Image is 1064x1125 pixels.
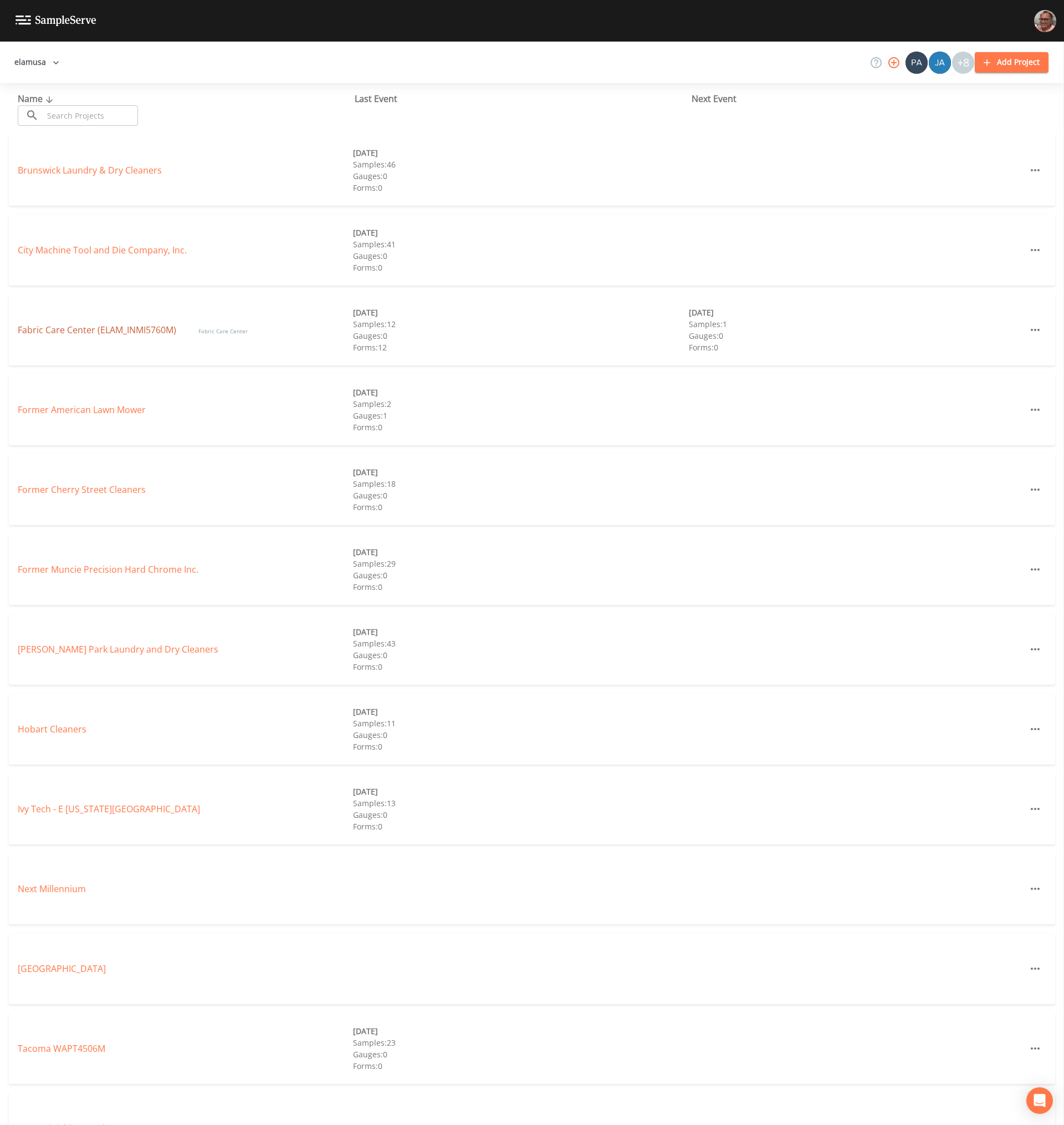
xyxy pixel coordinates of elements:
div: Gauges: 0 [353,1048,688,1060]
img: de60428fbf029cf3ba8fe1992fc15c16 [929,52,951,74]
div: Forms: 0 [689,342,1024,353]
div: [DATE] [689,307,1024,318]
div: Samples: 12 [353,318,688,330]
div: Samples: 46 [353,159,688,170]
img: 642d39ac0e0127a36d8cdbc932160316 [906,52,928,74]
div: Forms: 0 [353,821,688,832]
div: Gauges: 0 [353,490,688,501]
div: Samples: 29 [353,558,688,569]
div: Gauges: 0 [353,330,688,342]
div: [DATE] [353,626,688,638]
a: [GEOGRAPHIC_DATA] [18,963,106,975]
div: [DATE] [353,227,688,238]
a: [PERSON_NAME] Park Laundry and Dry Cleaners [18,643,218,655]
div: Gauges: 1 [353,410,688,421]
a: Former Muncie Precision Hard Chrome Inc. [18,563,198,576]
div: [DATE] [353,147,688,159]
a: Former Cherry Street Cleaners [18,483,146,496]
button: Add Project [975,52,1048,73]
div: James Patrick Hogan [928,52,952,74]
div: [DATE] [353,546,688,558]
a: Brunswick Laundry & Dry Cleaners [18,164,162,176]
div: Samples: 1 [689,318,1024,330]
div: Forms: 12 [353,342,688,353]
span: Fabric Care Center [198,327,248,335]
button: elamusa [10,52,64,73]
div: [DATE] [353,706,688,717]
div: Patrick Caulfield [905,52,928,74]
div: Samples: 13 [353,797,688,809]
div: [DATE] [353,386,688,398]
div: Gauges: 0 [353,649,688,661]
div: Gauges: 0 [353,170,688,182]
div: Next Event [692,92,1029,105]
div: [DATE] [353,307,688,318]
a: Hobart Cleaners [18,723,86,735]
div: Samples: 18 [353,478,688,490]
img: logo [16,16,96,26]
div: [DATE] [353,1025,688,1037]
a: Tacoma WAPT4506M [18,1042,105,1055]
div: Last Event [355,92,692,105]
a: City Machine Tool and Die Company, Inc. [18,244,187,256]
div: Forms: 0 [353,262,688,273]
div: Forms: 0 [353,661,688,673]
div: [DATE] [353,786,688,797]
input: Search Projects [43,105,138,126]
div: Samples: 23 [353,1037,688,1048]
div: Open Intercom Messenger [1026,1087,1053,1114]
div: Forms: 0 [353,1060,688,1072]
div: Forms: 0 [353,581,688,593]
div: Samples: 43 [353,638,688,649]
span: Name [18,93,56,105]
div: Samples: 41 [353,238,688,250]
a: Ivy Tech - E [US_STATE][GEOGRAPHIC_DATA] [18,803,200,815]
div: Samples: 2 [353,398,688,410]
div: Gauges: 0 [353,569,688,581]
div: Forms: 0 [353,421,688,433]
div: Gauges: 0 [353,809,688,821]
div: Gauges: 0 [353,250,688,262]
a: Fabric Care Center (ELAM_INMI5760M) [18,324,176,336]
a: Next Millennium [18,883,86,895]
a: Former American Lawn Mower [18,404,146,416]
div: Forms: 0 [353,741,688,752]
div: [DATE] [353,466,688,478]
div: Forms: 0 [353,501,688,513]
div: +8 [952,52,974,74]
div: Gauges: 0 [353,729,688,741]
img: e2d790fa78825a4bb76dcb6ab311d44c [1034,10,1056,32]
div: Samples: 11 [353,717,688,729]
div: Gauges: 0 [689,330,1024,342]
div: Forms: 0 [353,182,688,194]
